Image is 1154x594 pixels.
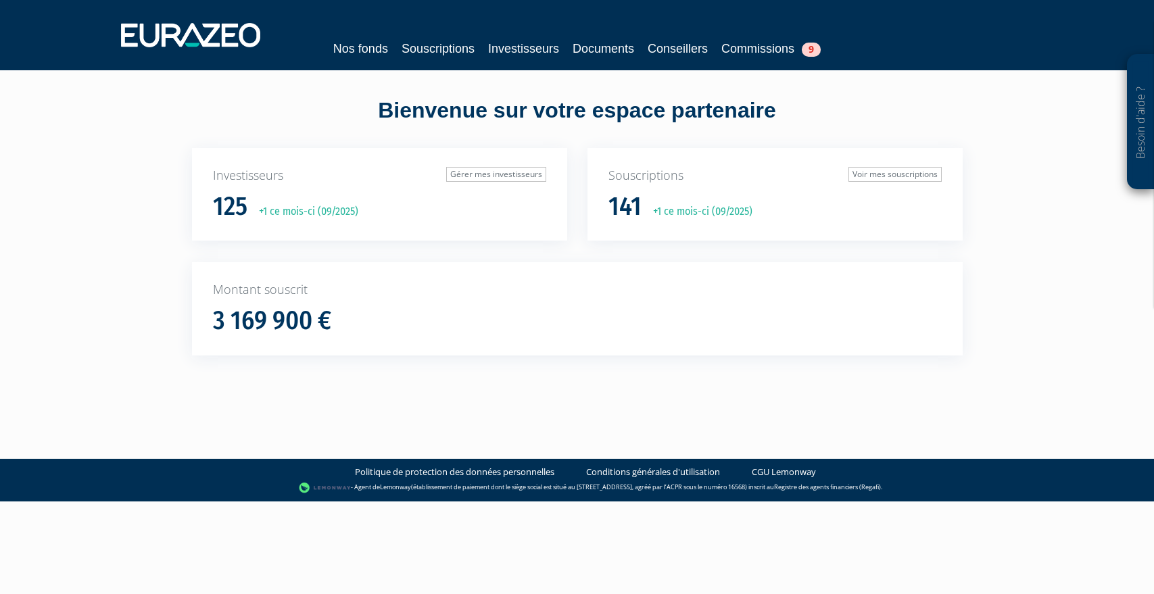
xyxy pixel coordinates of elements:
a: Lemonway [380,482,411,491]
a: Registre des agents financiers (Regafi) [774,482,881,491]
p: Souscriptions [608,167,942,184]
p: +1 ce mois-ci (09/2025) [249,204,358,220]
span: 9 [802,43,821,57]
a: Gérer mes investisseurs [446,167,546,182]
p: Besoin d'aide ? [1133,61,1149,183]
a: CGU Lemonway [752,466,816,478]
div: Bienvenue sur votre espace partenaire [182,95,973,148]
h1: 3 169 900 € [213,307,331,335]
div: - Agent de (établissement de paiement dont le siège social est situé au [STREET_ADDRESS], agréé p... [14,481,1140,495]
a: Politique de protection des données personnelles [355,466,554,478]
a: Investisseurs [488,39,559,58]
a: Conseillers [648,39,708,58]
p: Montant souscrit [213,281,942,299]
img: logo-lemonway.png [299,481,351,495]
a: Conditions générales d'utilisation [586,466,720,478]
p: Investisseurs [213,167,546,184]
a: Documents [573,39,634,58]
p: +1 ce mois-ci (09/2025) [644,204,752,220]
h1: 141 [608,193,642,221]
a: Nos fonds [333,39,388,58]
a: Commissions9 [721,39,821,58]
img: 1732889491-logotype_eurazeo_blanc_rvb.png [121,23,260,47]
h1: 125 [213,193,247,221]
a: Voir mes souscriptions [848,167,942,182]
a: Souscriptions [402,39,475,58]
